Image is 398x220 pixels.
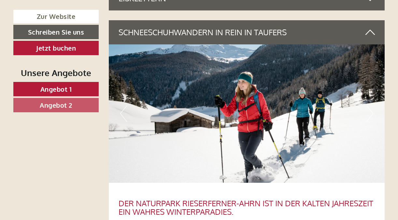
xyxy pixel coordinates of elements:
[13,25,99,39] a: Schreiben Sie uns
[5,18,108,38] div: Guten Tag, wie können wir Ihnen helfen?
[109,20,385,44] div: SCHNEESCHUHWANDERN IN REIN IN TAUFERS
[366,105,373,122] button: Next
[10,19,105,24] div: Berghotel Alpenrast
[117,5,140,16] div: [DATE]
[213,169,257,183] button: Senden
[119,198,373,217] span: DER NATURPARK RIESERFERNER-AHRN IST IN DER KALTEN JAHRESZEIT EIN WAHRES WINTERPARADIES.
[40,85,72,93] span: Angebot 1
[13,41,99,55] a: Jetzt buchen
[13,67,99,79] div: Unsere Angebote
[120,105,127,122] button: Previous
[13,10,99,23] a: Zur Website
[10,32,105,36] small: 18:31
[40,101,72,109] span: Angebot 2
